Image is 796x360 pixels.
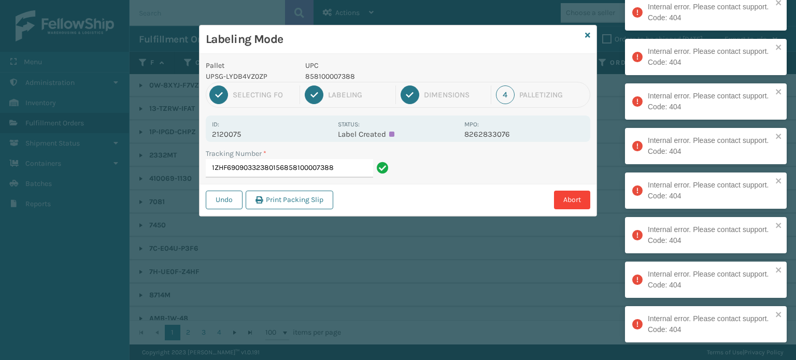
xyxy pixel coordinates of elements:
p: UPC [305,60,458,71]
p: UPSG-LYDB4VZ0ZP [206,71,293,82]
div: Internal error. Please contact support. Code: 404 [648,91,772,112]
div: Internal error. Please contact support. Code: 404 [648,46,772,68]
button: close [775,43,783,53]
div: Internal error. Please contact support. Code: 404 [648,224,772,246]
label: MPO: [464,121,479,128]
button: close [775,177,783,186]
div: Dimensions [424,90,486,99]
label: Status: [338,121,360,128]
p: Label Created [338,129,458,139]
div: 3 [401,85,419,104]
button: close [775,88,783,97]
button: close [775,132,783,142]
div: Internal error. Please contact support. Code: 404 [648,2,772,23]
div: Selecting FO [233,90,295,99]
label: Tracking Number [206,148,266,159]
div: 1 [209,85,228,104]
label: Id: [212,121,219,128]
p: 2120075 [212,129,332,139]
p: Pallet [206,60,293,71]
div: 2 [305,85,323,104]
div: Internal error. Please contact support. Code: 404 [648,180,772,201]
button: Abort [554,191,590,209]
p: 8262833076 [464,129,584,139]
button: Undo [206,191,243,209]
div: Internal error. Please contact support. Code: 404 [648,269,772,291]
div: Palletizing [519,90,587,99]
div: Internal error. Please contact support. Code: 404 [648,135,772,157]
button: close [775,310,783,320]
button: close [775,266,783,276]
button: close [775,221,783,231]
div: 4 [496,85,515,104]
button: Print Packing Slip [246,191,333,209]
div: Labeling [328,90,390,99]
p: 858100007388 [305,71,458,82]
h3: Labeling Mode [206,32,581,47]
div: Internal error. Please contact support. Code: 404 [648,313,772,335]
